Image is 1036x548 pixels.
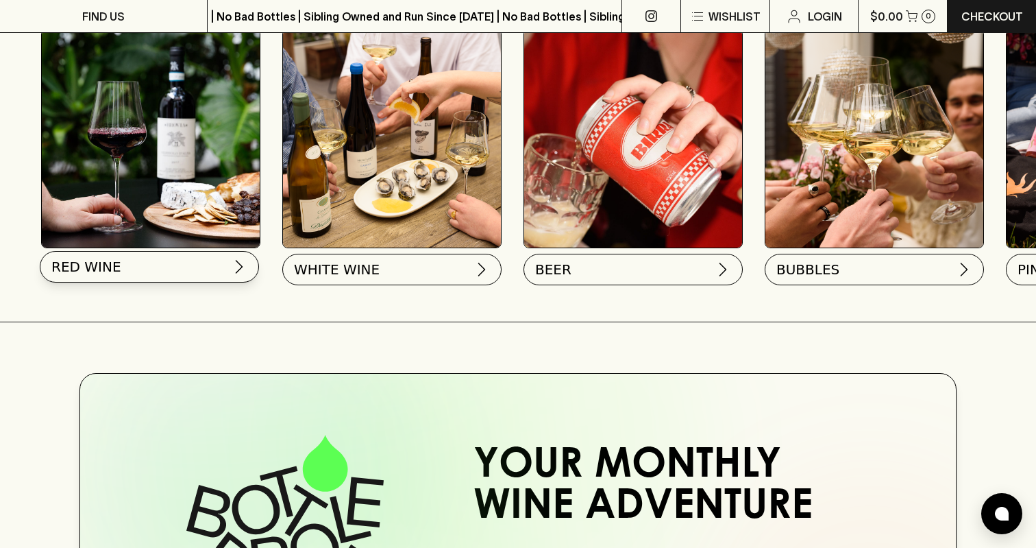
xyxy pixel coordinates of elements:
[956,261,972,278] img: chevron-right.svg
[524,29,742,248] img: BIRRA_GOOD-TIMES_INSTA-2 1/optimise?auth=Mjk3MjY0ODMzMw__
[473,446,868,529] h2: Your Monthly Wine Adventure
[808,8,842,25] p: Login
[926,12,931,20] p: 0
[282,254,502,285] button: WHITE WINE
[776,260,839,279] span: BUBBLES
[283,29,501,248] img: optimise
[473,261,490,278] img: chevron-right.svg
[40,251,259,283] button: RED WINE
[870,8,903,25] p: $0.00
[82,8,125,25] p: FIND US
[42,29,260,248] img: Red Wine Tasting
[708,8,761,25] p: Wishlist
[995,507,1009,521] img: bubble-icon
[715,261,731,278] img: chevron-right.svg
[51,257,121,276] span: RED WINE
[765,254,984,285] button: BUBBLES
[535,260,571,279] span: BEER
[294,260,380,279] span: WHITE WINE
[765,29,983,248] img: 2022_Festive_Campaign_INSTA-16 1
[231,259,247,275] img: chevron-right.svg
[961,8,1023,25] p: Checkout
[523,254,743,285] button: BEER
